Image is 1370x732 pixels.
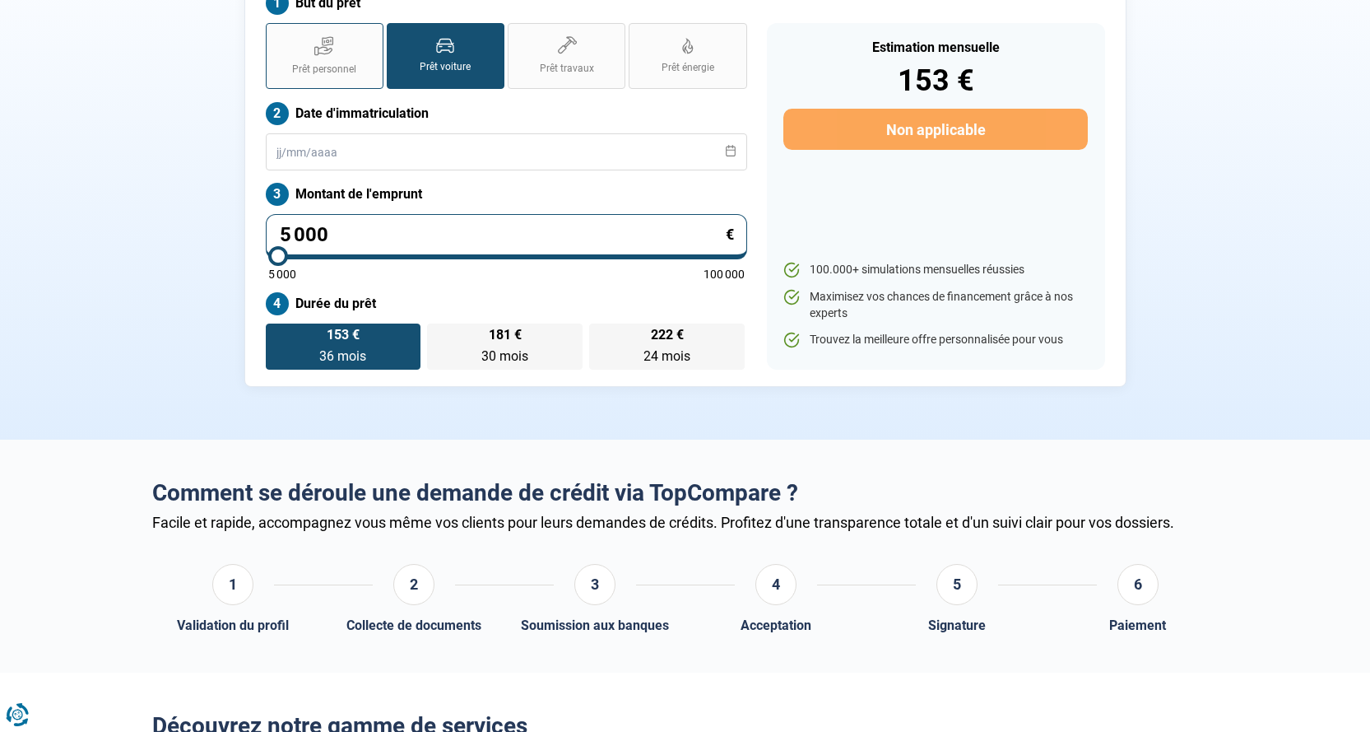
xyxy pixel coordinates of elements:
span: € [726,227,734,242]
label: Date d'immatriculation [266,102,747,125]
span: 181 € [489,329,522,342]
div: 4 [755,564,796,605]
span: 30 mois [481,348,528,364]
button: Non applicable [783,109,1087,150]
span: 153 € [327,329,360,342]
span: Prêt personnel [292,63,356,77]
div: 5 [936,564,978,605]
li: Trouvez la meilleure offre personnalisée pour vous [783,332,1087,348]
li: Maximisez vos chances de financement grâce à nos experts [783,289,1087,321]
span: 222 € [651,329,684,342]
label: Montant de l'emprunt [266,183,747,206]
div: 153 € [783,66,1087,96]
div: 2 [393,564,434,605]
div: Soumission aux banques [521,618,669,633]
span: Prêt énergie [662,61,714,75]
div: Collecte de documents [346,618,481,633]
div: Paiement [1109,618,1166,633]
h2: Comment se déroule une demande de crédit via TopCompare ? [152,479,1219,507]
div: Signature [928,618,986,633]
span: 36 mois [319,348,366,364]
span: 24 mois [643,348,690,364]
div: 1 [212,564,253,605]
div: 3 [574,564,615,605]
span: 5 000 [268,268,296,280]
span: Prêt voiture [420,60,471,74]
label: Durée du prêt [266,292,747,315]
div: Validation du profil [177,618,289,633]
li: 100.000+ simulations mensuelles réussies [783,262,1087,278]
div: Acceptation [741,618,811,633]
span: Prêt travaux [540,62,594,76]
span: 100 000 [704,268,745,280]
div: Facile et rapide, accompagnez vous même vos clients pour leurs demandes de crédits. Profitez d'un... [152,514,1219,531]
input: jj/mm/aaaa [266,133,747,170]
div: 6 [1117,564,1159,605]
div: Estimation mensuelle [783,41,1087,54]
